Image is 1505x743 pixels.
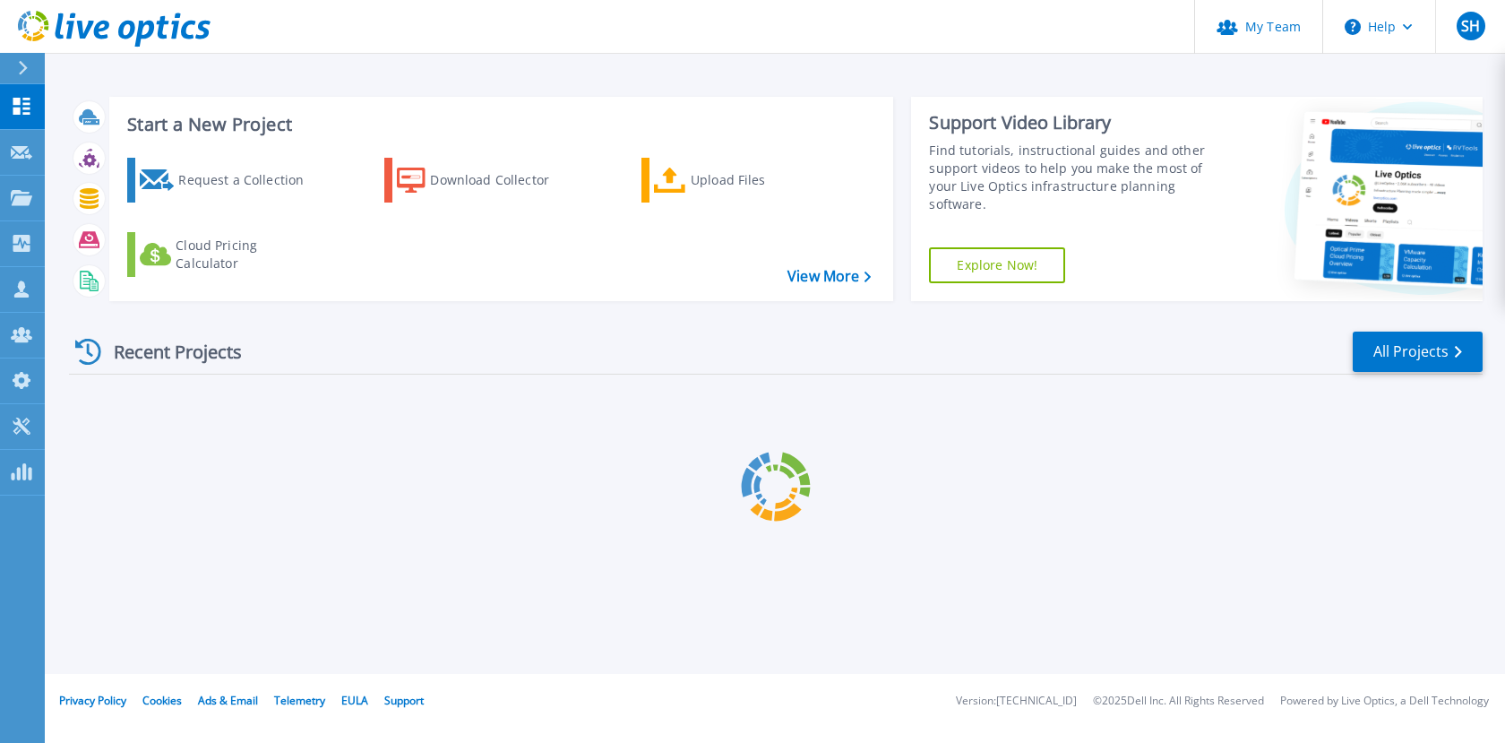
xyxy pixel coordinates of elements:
a: Explore Now! [929,247,1065,283]
a: Cookies [142,693,182,708]
span: SH [1461,19,1480,33]
a: Download Collector [384,158,584,203]
a: Support [384,693,424,708]
a: Cloud Pricing Calculator [127,232,327,277]
li: Powered by Live Optics, a Dell Technology [1280,695,1489,707]
a: Privacy Policy [59,693,126,708]
div: Find tutorials, instructional guides and other support videos to help you make the most of your L... [929,142,1217,213]
div: Support Video Library [929,111,1217,134]
a: Ads & Email [198,693,258,708]
a: Telemetry [274,693,325,708]
a: View More [787,268,871,285]
li: Version: [TECHNICAL_ID] [956,695,1077,707]
a: All Projects [1353,332,1483,372]
div: Download Collector [430,162,573,198]
div: Cloud Pricing Calculator [176,237,319,272]
a: Request a Collection [127,158,327,203]
div: Request a Collection [178,162,322,198]
a: EULA [341,693,368,708]
li: © 2025 Dell Inc. All Rights Reserved [1093,695,1264,707]
div: Upload Files [691,162,834,198]
h3: Start a New Project [127,115,871,134]
a: Upload Files [641,158,841,203]
div: Recent Projects [69,330,266,374]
